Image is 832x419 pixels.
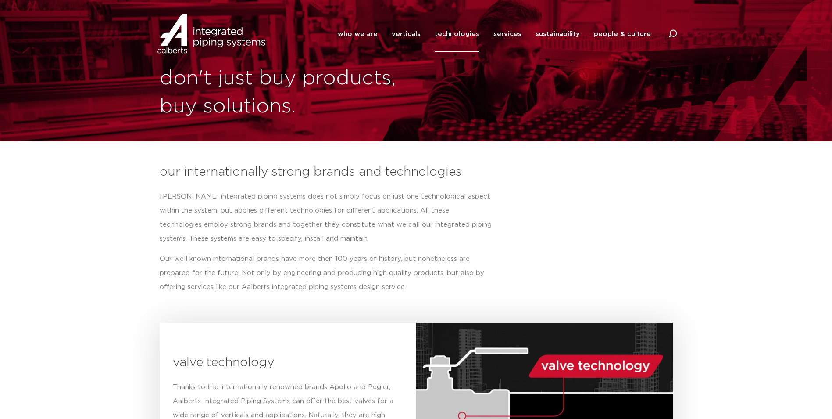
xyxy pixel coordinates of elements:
h1: don't just buy products, buy solutions. [160,65,412,121]
a: verticals [392,16,421,52]
a: people & culture [594,16,651,52]
a: sustainability [536,16,580,52]
h3: valve technology [173,354,403,372]
a: who we are [338,16,378,52]
a: services [493,16,521,52]
p: Our well known international brands have more then 100 years of history, but nonetheless are prep... [160,252,493,294]
nav: Menu [338,16,651,52]
a: technologies [435,16,479,52]
p: [PERSON_NAME] integrated piping systems does not simply focus on just one technological aspect wi... [160,190,493,246]
h3: our internationally strong brands and technologies [160,163,673,181]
